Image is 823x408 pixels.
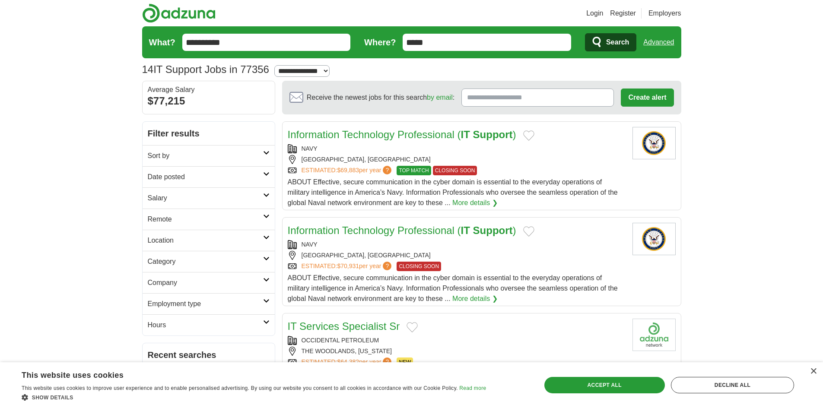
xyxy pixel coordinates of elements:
label: Where? [364,36,396,49]
span: Search [606,34,629,51]
a: ESTIMATED:$70,931per year? [302,262,394,271]
img: Occidental Petroleum logo [632,319,676,351]
h2: Location [148,235,263,246]
a: NAVY [302,145,318,152]
h2: Salary [148,193,263,203]
a: by email [427,94,453,101]
a: Sort by [143,145,275,166]
a: More details ❯ [452,294,498,304]
a: IT Services Specialist Sr [288,320,400,332]
h1: IT Support Jobs in 77356 [142,63,269,75]
a: Register [610,8,636,19]
h2: Hours [148,320,263,330]
a: Remote [143,209,275,230]
a: ESTIMATED:$64,382per year? [302,357,394,367]
h2: Employment type [148,299,263,309]
a: Location [143,230,275,251]
a: OCCIDENTAL PETROLEUM [302,337,379,344]
a: Date posted [143,166,275,187]
a: Employers [648,8,681,19]
span: This website uses cookies to improve user experience and to enable personalised advertising. By u... [22,385,458,391]
a: Company [143,272,275,293]
div: [GEOGRAPHIC_DATA], [GEOGRAPHIC_DATA] [288,155,626,164]
h2: Filter results [143,122,275,145]
a: Information Technology Professional (IT Support) [288,225,516,236]
h2: Recent searches [148,348,270,361]
button: Add to favorite jobs [407,322,418,332]
span: ABOUT Effective, secure communication in the cyber domain is essential to the everyday operations... [288,274,618,302]
strong: IT [461,129,470,140]
a: Read more, opens a new window [459,385,486,391]
label: What? [149,36,175,49]
span: CLOSING SOON [397,262,441,271]
a: Salary [143,187,275,209]
span: TOP MATCH [397,166,431,175]
div: Decline all [671,377,794,393]
span: $69,883 [337,167,359,174]
button: Add to favorite jobs [523,130,534,141]
span: Receive the newest jobs for this search : [307,92,454,103]
div: [GEOGRAPHIC_DATA], [GEOGRAPHIC_DATA] [288,251,626,260]
a: Login [586,8,603,19]
span: NEW [397,357,413,367]
div: Average Salary [148,86,270,93]
span: $70,931 [337,263,359,269]
img: Adzuna logo [142,3,216,23]
a: Category [143,251,275,272]
button: Add to favorite jobs [523,226,534,237]
a: Information Technology Professional (IT Support) [288,129,516,140]
span: ? [383,166,391,174]
img: U.S. Navy logo [632,223,676,255]
span: $64,382 [337,358,359,365]
strong: Support [473,225,513,236]
img: U.S. Navy logo [632,127,676,159]
h2: Company [148,278,263,288]
a: Advanced [643,34,674,51]
h2: Date posted [148,172,263,182]
strong: IT [461,225,470,236]
h2: Remote [148,214,263,225]
a: NAVY [302,241,318,248]
button: Search [585,33,636,51]
button: Create alert [621,89,674,107]
a: Employment type [143,293,275,314]
span: CLOSING SOON [433,166,477,175]
span: Show details [32,395,73,401]
strong: Support [473,129,513,140]
div: Show details [22,393,486,402]
div: This website uses cookies [22,367,464,380]
div: Accept all [544,377,665,393]
span: ABOUT Effective, secure communication in the cyber domain is essential to the everyday operations... [288,178,618,206]
a: More details ❯ [452,198,498,208]
div: Close [810,368,817,375]
span: 14 [142,62,154,77]
a: Hours [143,314,275,335]
a: ESTIMATED:$69,883per year? [302,166,394,175]
h2: Category [148,256,263,267]
h2: Sort by [148,151,263,161]
div: $77,215 [148,93,270,109]
span: ? [383,357,391,366]
div: THE WOODLANDS, [US_STATE] [288,347,626,356]
span: ? [383,262,391,270]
